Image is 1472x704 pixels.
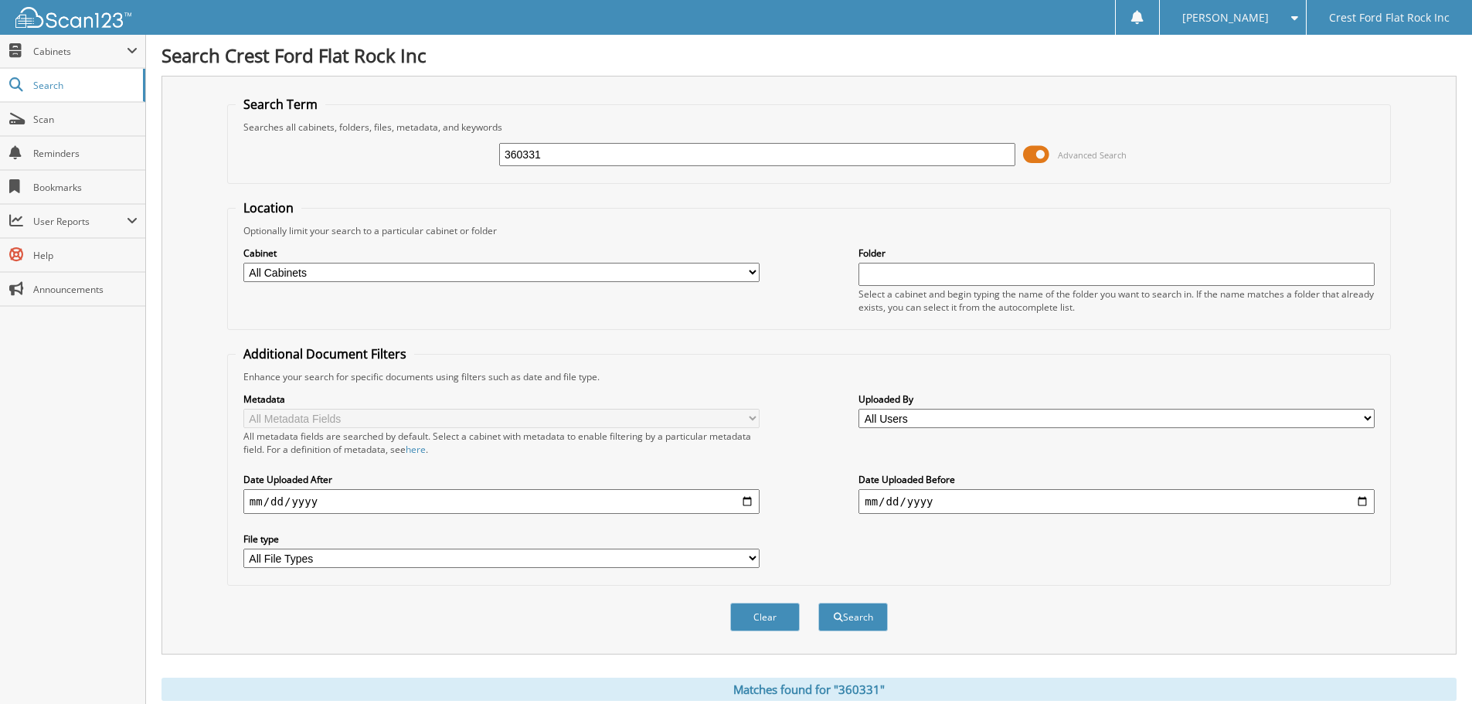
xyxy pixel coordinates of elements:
[858,489,1375,514] input: end
[33,283,138,296] span: Announcements
[406,443,426,456] a: here
[243,247,760,260] label: Cabinet
[33,45,127,58] span: Cabinets
[858,393,1375,406] label: Uploaded By
[243,489,760,514] input: start
[243,473,760,486] label: Date Uploaded After
[1329,13,1450,22] span: Crest Ford Flat Rock Inc
[33,147,138,160] span: Reminders
[243,532,760,546] label: File type
[236,224,1382,237] div: Optionally limit your search to a particular cabinet or folder
[236,370,1382,383] div: Enhance your search for specific documents using filters such as date and file type.
[161,43,1457,68] h1: Search Crest Ford Flat Rock Inc
[33,215,127,228] span: User Reports
[730,603,800,631] button: Clear
[236,199,301,216] legend: Location
[818,603,888,631] button: Search
[858,247,1375,260] label: Folder
[1182,13,1269,22] span: [PERSON_NAME]
[33,79,135,92] span: Search
[858,473,1375,486] label: Date Uploaded Before
[243,430,760,456] div: All metadata fields are searched by default. Select a cabinet with metadata to enable filtering b...
[858,287,1375,314] div: Select a cabinet and begin typing the name of the folder you want to search in. If the name match...
[1058,149,1127,161] span: Advanced Search
[161,678,1457,701] div: Matches found for "360331"
[15,7,131,28] img: scan123-logo-white.svg
[236,345,414,362] legend: Additional Document Filters
[33,181,138,194] span: Bookmarks
[236,96,325,113] legend: Search Term
[33,249,138,262] span: Help
[33,113,138,126] span: Scan
[236,121,1382,134] div: Searches all cabinets, folders, files, metadata, and keywords
[243,393,760,406] label: Metadata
